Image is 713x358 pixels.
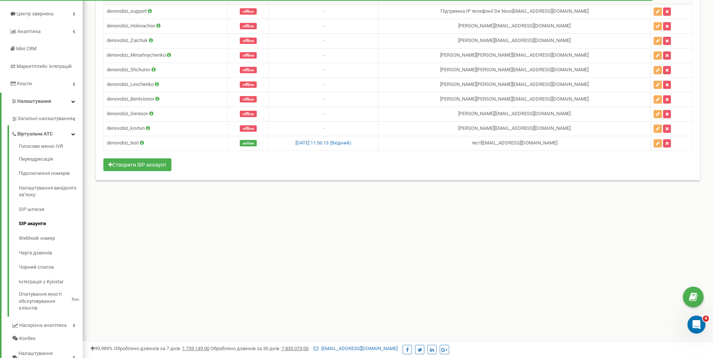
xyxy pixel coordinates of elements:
a: SIP шлюзи [19,202,83,217]
td: - [269,33,378,48]
span: offline [240,81,257,88]
td: denovobiz_kovtun [104,121,228,136]
a: Переадресація [19,152,83,167]
span: offline [240,96,257,102]
span: offline [240,23,257,29]
td: denovobiz_Bentsionov [104,92,228,107]
span: Оброблено дзвінків за 7 днів : [114,346,209,351]
a: Наскрізна аналітика [11,317,83,332]
td: denovobiz_test [104,136,228,150]
a: Голосове меню IVR [19,143,83,152]
td: - [269,77,378,92]
u: 7 835 073,00 [282,346,309,351]
td: - [269,92,378,107]
td: denovobiz_Zaichuk [104,33,228,48]
span: offline [240,111,257,117]
span: Налаштування [17,98,51,104]
a: Черга дзвінків [19,246,83,260]
span: offline [240,38,257,44]
a: Опитування якості обслуговування клієнтівBeta [19,289,83,312]
td: - [269,107,378,121]
a: Чорний список [19,260,83,275]
td: - [269,121,378,136]
td: denovobiz_Levchenko [104,77,228,92]
a: Колбек [11,332,83,345]
td: - [269,63,378,77]
td: [PERSON_NAME] [PERSON_NAME][EMAIL_ADDRESS][DOMAIN_NAME] [378,77,651,92]
td: - [269,48,378,63]
a: Загальні налаштування [11,110,83,125]
a: Webhook номер [19,231,83,246]
a: Налаштування [2,93,83,110]
a: SIP акаунти [19,217,83,231]
span: offline [240,8,257,15]
td: - [269,19,378,33]
a: Налаштування вихідного зв’язку [19,181,83,202]
td: Підтримка IP телефонії De Novo [EMAIL_ADDRESS][DOMAIN_NAME] [378,4,651,19]
span: Колбек [19,335,36,342]
span: offline [240,52,257,59]
span: online [240,140,257,146]
td: [PERSON_NAME] [EMAIL_ADDRESS][DOMAIN_NAME] [378,121,651,136]
span: Центр звернень [17,11,54,17]
a: Інтеграція з Kyivstar [19,275,83,289]
a: Віртуальна АТС [11,125,83,141]
span: Кошти [17,81,32,86]
td: - [269,4,378,19]
span: Загальні налаштування [18,115,73,122]
span: 99,989% [90,346,113,351]
td: [PERSON_NAME] [EMAIL_ADDRESS][DOMAIN_NAME] [378,33,651,48]
span: Наскрізна аналітика [19,322,67,329]
td: denovobiz_Holovachov [104,19,228,33]
u: 1 739 149,00 [182,346,209,351]
span: 4 [703,316,709,322]
span: offline [240,125,257,132]
td: [PERSON_NAME] [EMAIL_ADDRESS][DOMAIN_NAME] [378,107,651,121]
a: Підключення номерів [19,166,83,181]
span: Віртуальна АТС [17,131,53,138]
td: [PERSON_NAME] [PERSON_NAME][EMAIL_ADDRESS][DOMAIN_NAME] [378,63,651,77]
span: offline [240,67,257,73]
td: denovobiz_Shchurov [104,63,228,77]
td: тест [EMAIL_ADDRESS][DOMAIN_NAME] [378,136,651,150]
span: Mini CRM [16,46,36,51]
td: [PERSON_NAME] [EMAIL_ADDRESS][DOMAIN_NAME] [378,19,651,33]
a: [DATE] 11:56:13 (Вхідний) [295,140,351,146]
td: denovobiz_support [104,4,228,19]
span: Аналiтика [17,29,41,34]
span: Оброблено дзвінків за 30 днів : [210,346,309,351]
td: [PERSON_NAME] [PERSON_NAME][EMAIL_ADDRESS][DOMAIN_NAME] [378,48,651,63]
a: [EMAIL_ADDRESS][DOMAIN_NAME] [313,346,398,351]
td: denovobiz_Miroshnychenko [104,48,228,63]
span: Маркетплейс інтеграцій [17,63,72,69]
button: Створити SIP аккаунт [103,158,171,171]
iframe: Intercom live chat [687,316,705,334]
td: denovobiz_Gerasov [104,107,228,121]
td: [PERSON_NAME] [PERSON_NAME][EMAIL_ADDRESS][DOMAIN_NAME] [378,92,651,107]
